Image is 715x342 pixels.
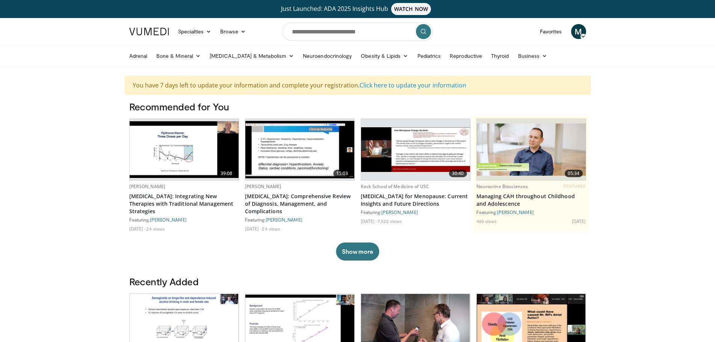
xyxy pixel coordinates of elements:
[150,217,187,222] a: [PERSON_NAME]
[413,48,446,63] a: Pediatrics
[130,3,585,15] a: Just Launched: ADA 2025 Insights HubWATCH NOW
[298,48,356,63] a: Neuroendocrinology
[129,226,145,232] li: [DATE]
[205,48,298,63] a: [MEDICAL_DATA] & Metabolism
[361,183,429,190] a: Keck School of Medicine of USC
[129,183,166,190] a: [PERSON_NAME]
[535,24,567,39] a: Favorites
[476,209,586,215] div: Featuring:
[477,119,586,180] a: 05:34
[571,24,586,39] a: M
[146,226,165,232] li: 24 views
[497,209,534,215] a: [PERSON_NAME]
[216,24,250,39] a: Browse
[130,121,239,178] img: a7b04e43-adb2-4369-accb-ac81fda8c10c.620x360_q85_upscale.jpg
[266,217,302,222] a: [PERSON_NAME]
[378,218,402,224] li: 7,522 views
[129,193,239,215] a: [MEDICAL_DATA]: Integrating New Therapies with Traditional Management Strategies
[564,184,586,189] span: FEATURED
[476,183,528,190] a: Neurocrine Biosciences
[445,48,487,63] a: Reproductive
[130,119,239,180] a: 39:08
[129,101,586,113] h3: Recommended for You
[449,170,467,177] span: 30:40
[245,226,261,232] li: [DATE]
[218,170,236,177] span: 39:08
[361,119,470,180] a: 30:40
[361,209,470,215] div: Featuring:
[572,218,586,224] li: [DATE]
[125,76,591,95] div: You have 7 days left to update your information and complete your registration.
[336,243,379,261] button: Show more
[514,48,552,63] a: Business
[361,193,470,208] a: [MEDICAL_DATA] for Menopause: Current Insights and Future Directions
[245,121,354,178] img: d10375cb-e073-4e37-92ac-aafb5314612c.620x360_q85_upscale.jpg
[565,170,583,177] span: 05:34
[487,48,514,63] a: Thyroid
[129,28,169,35] img: VuMedi Logo
[477,124,586,176] img: 56bc924d-1fb1-4cf0-9f63-435b399b5585.png.620x360_q85_upscale.png
[245,183,281,190] a: [PERSON_NAME]
[245,119,354,180] a: 15:03
[283,23,433,41] input: Search topics, interventions
[152,48,205,63] a: Bone & Mineral
[361,127,470,172] img: 47271b8a-94f4-49c8-b914-2a3d3af03a9e.620x360_q85_upscale.jpg
[125,48,152,63] a: Adrenal
[361,218,377,224] li: [DATE]
[356,48,413,63] a: Obesity & Lipids
[381,209,418,215] a: [PERSON_NAME]
[262,226,280,232] li: 24 views
[245,193,355,215] a: [MEDICAL_DATA]: Comprehensive Review of Diagnosis, Management, and Complications
[391,3,431,15] span: WATCH NOW
[129,276,586,288] h3: Recently Added
[174,24,216,39] a: Specialties
[333,170,351,177] span: 15:03
[476,193,586,208] a: Managing CAH throughout Childhood and Adolescence
[245,217,355,223] div: Featuring:
[476,218,497,224] li: 460 views
[129,217,239,223] div: Featuring:
[360,81,466,89] a: Click here to update your information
